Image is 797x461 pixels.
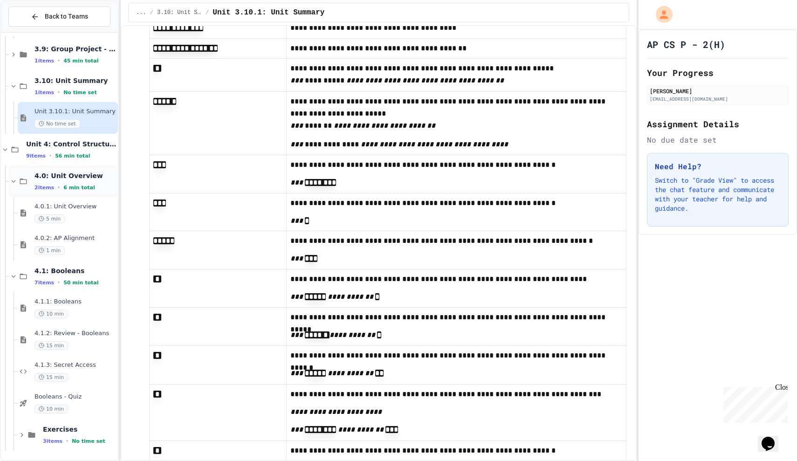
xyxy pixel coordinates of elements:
[650,96,786,103] div: [EMAIL_ADDRESS][DOMAIN_NAME]
[34,267,116,275] span: 4.1: Booleans
[650,87,786,95] div: [PERSON_NAME]
[63,185,95,191] span: 6 min total
[655,176,781,213] p: Switch to "Grade View" to access the chat feature and communicate with your teacher for help and ...
[4,4,64,59] div: Chat with us now!Close
[43,425,116,433] span: Exercises
[34,76,116,85] span: 3.10: Unit Summary
[758,424,788,452] iframe: chat widget
[34,405,68,413] span: 10 min
[34,330,116,337] span: 4.1.2: Review - Booleans
[63,89,97,96] span: No time set
[34,341,68,350] span: 15 min
[157,9,202,16] span: 3.10: Unit Summary
[58,184,60,191] span: •
[206,9,209,16] span: /
[34,108,116,116] span: Unit 3.10.1: Unit Summary
[647,66,789,79] h2: Your Progress
[34,185,54,191] span: 2 items
[646,4,675,25] div: My Account
[647,38,725,51] h1: AP CS P - 2(H)
[72,438,105,444] span: No time set
[213,7,324,18] span: Unit 3.10.1: Unit Summary
[647,134,789,145] div: No due date set
[45,12,88,21] span: Back to Teams
[49,152,51,159] span: •
[34,373,68,382] span: 15 min
[34,361,116,369] span: 4.1.3: Secret Access
[34,89,54,96] span: 1 items
[34,393,116,401] span: Booleans - Quiz
[34,280,54,286] span: 7 items
[58,89,60,96] span: •
[55,153,90,159] span: 56 min total
[66,437,68,445] span: •
[34,298,116,306] span: 4.1.1: Booleans
[34,119,80,128] span: No time set
[34,214,65,223] span: 5 min
[63,58,98,64] span: 45 min total
[58,57,60,64] span: •
[150,9,153,16] span: /
[136,9,146,16] span: ...
[34,234,116,242] span: 4.0.2: AP Alignment
[26,153,46,159] span: 9 items
[720,383,788,423] iframe: chat widget
[58,279,60,286] span: •
[63,280,98,286] span: 50 min total
[647,117,789,131] h2: Assignment Details
[8,7,110,27] button: Back to Teams
[34,58,54,64] span: 1 items
[26,140,116,148] span: Unit 4: Control Structures
[34,310,68,318] span: 10 min
[34,172,116,180] span: 4.0: Unit Overview
[43,438,62,444] span: 3 items
[34,203,116,211] span: 4.0.1: Unit Overview
[34,45,116,53] span: 3.9: Group Project - Mad Libs
[655,161,781,172] h3: Need Help?
[34,246,65,255] span: 1 min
